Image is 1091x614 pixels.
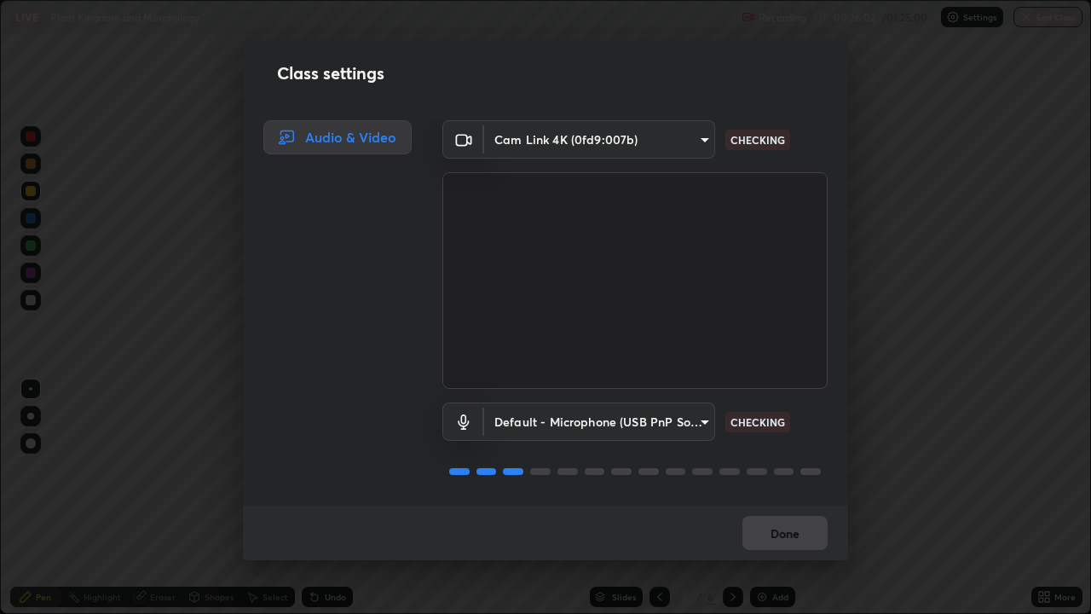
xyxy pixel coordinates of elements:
div: Audio & Video [263,120,412,154]
p: CHECKING [730,132,785,148]
div: Cam Link 4K (0fd9:007b) [484,120,715,159]
p: CHECKING [730,414,785,430]
div: Cam Link 4K (0fd9:007b) [484,403,715,441]
h2: Class settings [277,61,384,86]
